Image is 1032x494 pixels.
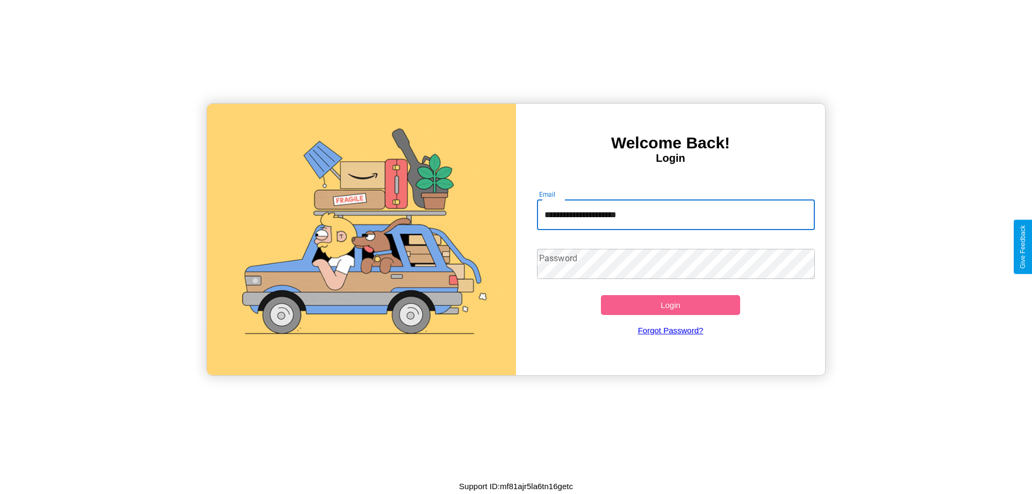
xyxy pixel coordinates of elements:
h3: Welcome Back! [516,134,825,152]
p: Support ID: mf81ajr5la6tn16getc [459,479,573,493]
h4: Login [516,152,825,164]
div: Give Feedback [1019,225,1027,269]
img: gif [207,104,516,375]
label: Email [539,190,556,199]
button: Login [601,295,740,315]
a: Forgot Password? [532,315,810,346]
